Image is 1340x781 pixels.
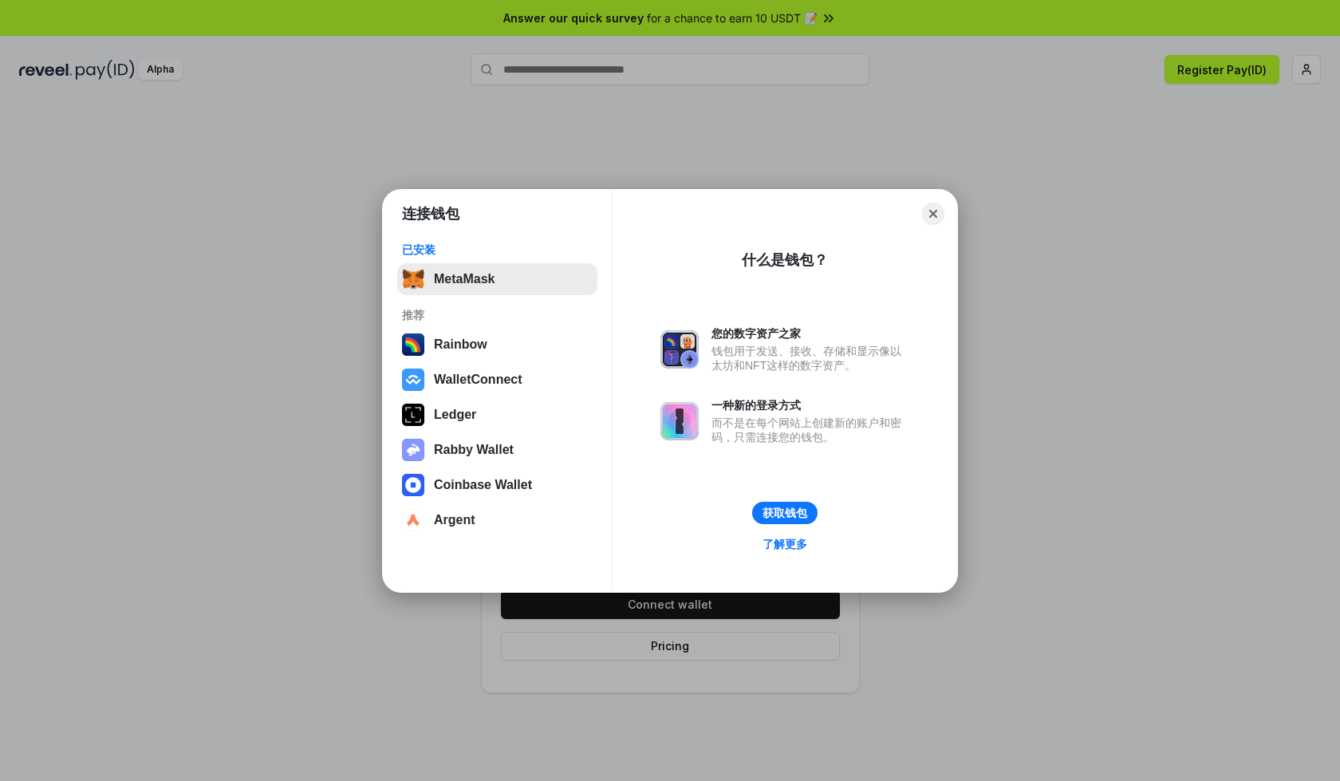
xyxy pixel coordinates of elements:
[397,364,597,396] button: WalletConnect
[711,344,909,373] div: 钱包用于发送、接收、存储和显示像以太坊和NFT这样的数字资产。
[922,203,944,225] button: Close
[402,439,424,461] img: svg+xml,%3Csvg%20xmlns%3D%22http%3A%2F%2Fwww.w3.org%2F2000%2Fsvg%22%20fill%3D%22none%22%20viewBox...
[402,404,424,426] img: svg+xml,%3Csvg%20xmlns%3D%22http%3A%2F%2Fwww.w3.org%2F2000%2Fsvg%22%20width%3D%2228%22%20height%3...
[742,250,828,270] div: 什么是钱包？
[397,329,597,361] button: Rainbow
[402,369,424,391] img: svg+xml,%3Csvg%20width%3D%2228%22%20height%3D%2228%22%20viewBox%3D%220%200%2028%2028%22%20fill%3D...
[434,478,532,492] div: Coinbase Wallet
[402,509,424,531] img: svg+xml,%3Csvg%20width%3D%2228%22%20height%3D%2228%22%20viewBox%3D%220%200%2028%2028%22%20fill%3D...
[753,534,817,554] a: 了解更多
[402,243,593,257] div: 已安装
[660,402,699,440] img: svg+xml,%3Csvg%20xmlns%3D%22http%3A%2F%2Fwww.w3.org%2F2000%2Fsvg%22%20fill%3D%22none%22%20viewBox...
[763,537,807,551] div: 了解更多
[752,502,818,524] button: 获取钱包
[434,513,475,527] div: Argent
[434,408,476,422] div: Ledger
[660,330,699,369] img: svg+xml,%3Csvg%20xmlns%3D%22http%3A%2F%2Fwww.w3.org%2F2000%2Fsvg%22%20fill%3D%22none%22%20viewBox...
[711,398,909,412] div: 一种新的登录方式
[402,333,424,356] img: svg+xml,%3Csvg%20width%3D%22120%22%20height%3D%22120%22%20viewBox%3D%220%200%20120%20120%22%20fil...
[397,469,597,501] button: Coinbase Wallet
[434,272,495,286] div: MetaMask
[397,504,597,536] button: Argent
[763,506,807,520] div: 获取钱包
[434,443,514,457] div: Rabby Wallet
[434,337,487,352] div: Rainbow
[397,399,597,431] button: Ledger
[402,204,459,223] h1: 连接钱包
[711,416,909,444] div: 而不是在每个网站上创建新的账户和密码，只需连接您的钱包。
[402,308,593,322] div: 推荐
[711,326,909,341] div: 您的数字资产之家
[402,474,424,496] img: svg+xml,%3Csvg%20width%3D%2228%22%20height%3D%2228%22%20viewBox%3D%220%200%2028%2028%22%20fill%3D...
[397,434,597,466] button: Rabby Wallet
[402,268,424,290] img: svg+xml,%3Csvg%20fill%3D%22none%22%20height%3D%2233%22%20viewBox%3D%220%200%2035%2033%22%20width%...
[397,263,597,295] button: MetaMask
[434,373,522,387] div: WalletConnect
